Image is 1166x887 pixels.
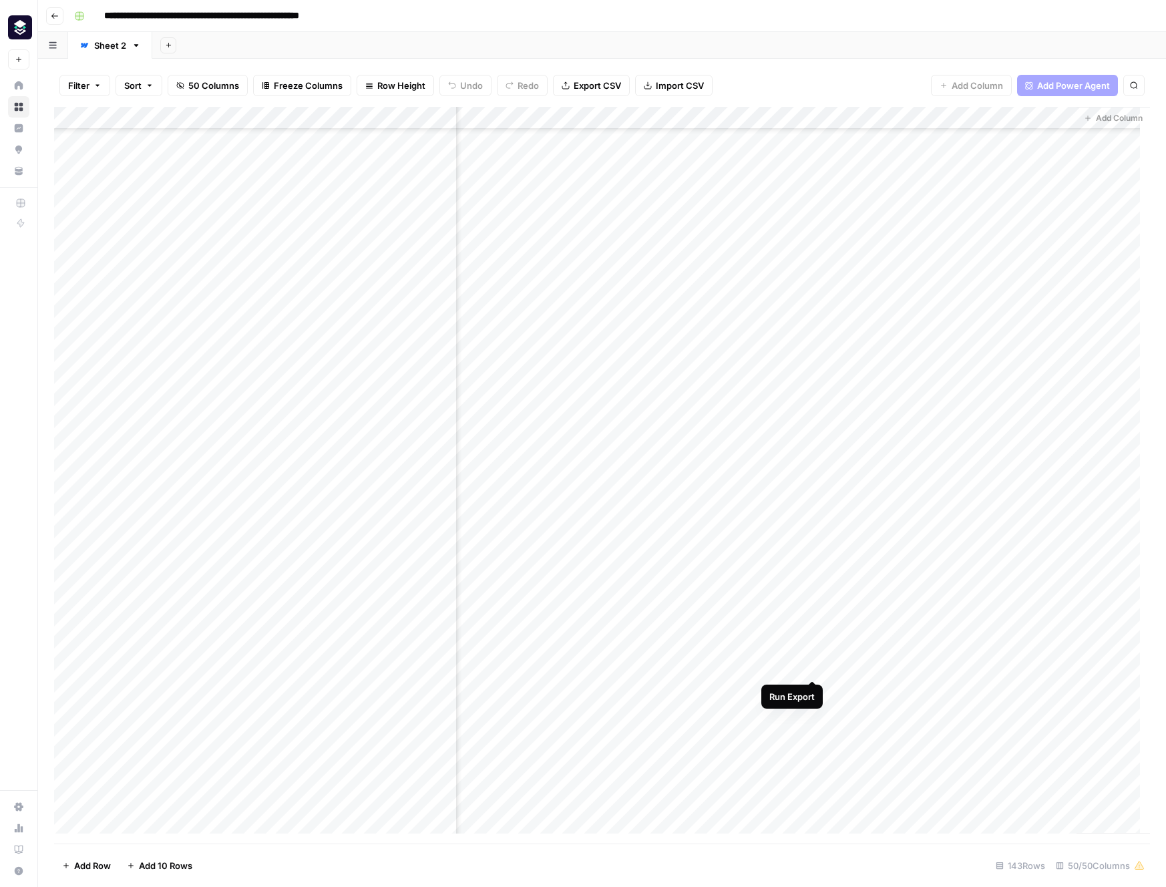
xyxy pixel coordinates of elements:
span: Add Row [74,859,111,872]
span: Export CSV [574,79,621,92]
button: Export CSV [553,75,630,96]
div: 143 Rows [990,855,1050,876]
button: Import CSV [635,75,713,96]
span: Add 10 Rows [139,859,192,872]
span: Add Column [952,79,1003,92]
span: Row Height [377,79,425,92]
a: Opportunities [8,139,29,160]
a: Your Data [8,160,29,182]
button: Filter [59,75,110,96]
span: Filter [68,79,89,92]
button: Row Height [357,75,434,96]
a: Insights [8,118,29,139]
a: Sheet 2 [68,32,152,59]
button: Freeze Columns [253,75,351,96]
a: Home [8,75,29,96]
span: Add Column [1096,112,1143,124]
span: 50 Columns [188,79,239,92]
div: Run Export [769,690,815,703]
span: Redo [518,79,539,92]
button: Undo [439,75,492,96]
a: Usage [8,818,29,839]
img: Platformengineering.org Logo [8,15,32,39]
div: 50/50 Columns [1050,855,1150,876]
span: Import CSV [656,79,704,92]
span: Freeze Columns [274,79,343,92]
button: Add Row [54,855,119,876]
button: Add Column [931,75,1012,96]
button: 50 Columns [168,75,248,96]
button: Sort [116,75,162,96]
button: Add Column [1079,110,1148,127]
a: Browse [8,96,29,118]
a: Settings [8,796,29,818]
span: Undo [460,79,483,92]
a: Learning Hub [8,839,29,860]
div: Sheet 2 [94,39,126,52]
span: Sort [124,79,142,92]
span: Add Power Agent [1037,79,1110,92]
button: Help + Support [8,860,29,882]
button: Workspace: Platformengineering.org [8,11,29,44]
button: Add 10 Rows [119,855,200,876]
button: Redo [497,75,548,96]
button: Add Power Agent [1017,75,1118,96]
